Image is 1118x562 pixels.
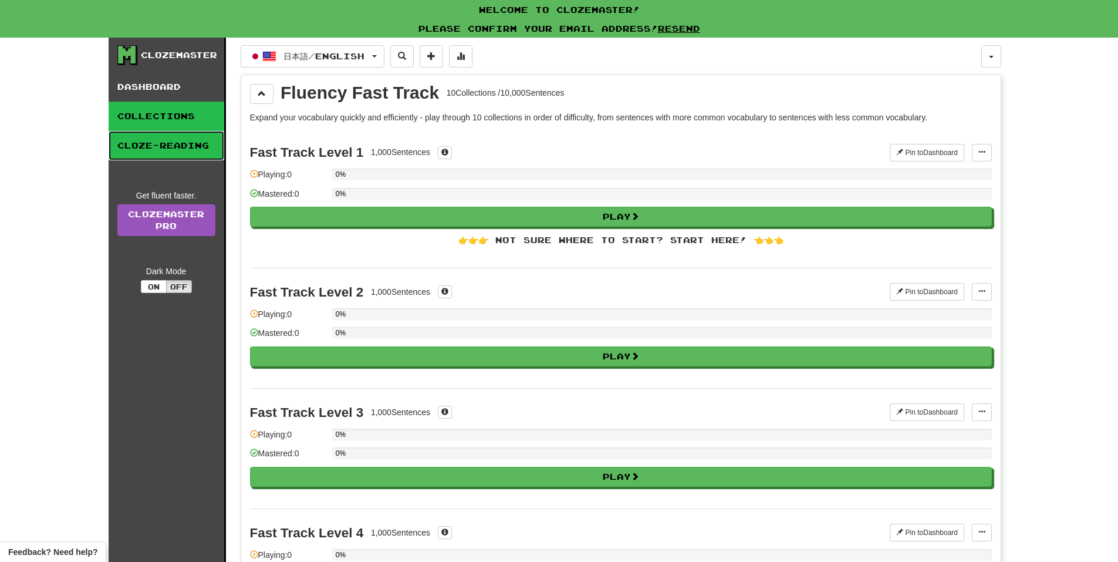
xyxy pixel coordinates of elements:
[8,546,97,558] span: Open feedback widget
[420,45,443,68] button: Add sentence to collection
[141,49,217,61] div: Clozemaster
[117,204,215,236] a: ClozemasterPro
[250,169,326,188] div: Playing: 0
[109,72,224,102] a: Dashboard
[890,144,964,161] button: Pin toDashboard
[658,23,700,33] a: Resend
[371,527,430,539] div: 1,000 Sentences
[890,403,964,421] button: Pin toDashboard
[250,188,326,207] div: Mastered: 0
[109,102,224,131] a: Collections
[117,190,215,201] div: Get fluent faster.
[250,234,992,246] div: 👉👉👉 Not sure where to start? Start here! 👈👈👈
[449,45,472,68] button: More stats
[250,327,326,346] div: Mastered: 0
[241,45,384,68] button: 日本語/English
[890,524,964,541] button: Pin toDashboard
[250,467,992,487] button: Play
[250,447,326,467] div: Mastered: 0
[390,45,414,68] button: Search sentences
[141,280,167,293] button: On
[250,346,992,366] button: Play
[283,51,364,61] span: 日本語 / English
[250,285,364,299] div: Fast Track Level 2
[250,405,364,420] div: Fast Track Level 3
[109,131,224,160] a: Cloze-Reading
[166,280,192,293] button: Off
[371,146,430,158] div: 1,000 Sentences
[250,112,992,123] p: Expand your vocabulary quickly and efficiently - play through 10 collections in order of difficul...
[890,283,964,301] button: Pin toDashboard
[117,265,215,277] div: Dark Mode
[250,526,364,540] div: Fast Track Level 4
[371,406,430,418] div: 1,000 Sentences
[281,84,439,102] div: Fluency Fast Track
[250,207,992,227] button: Play
[250,145,364,160] div: Fast Track Level 1
[371,286,430,298] div: 1,000 Sentences
[250,429,326,448] div: Playing: 0
[250,308,326,328] div: Playing: 0
[447,87,565,99] div: 10 Collections / 10,000 Sentences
